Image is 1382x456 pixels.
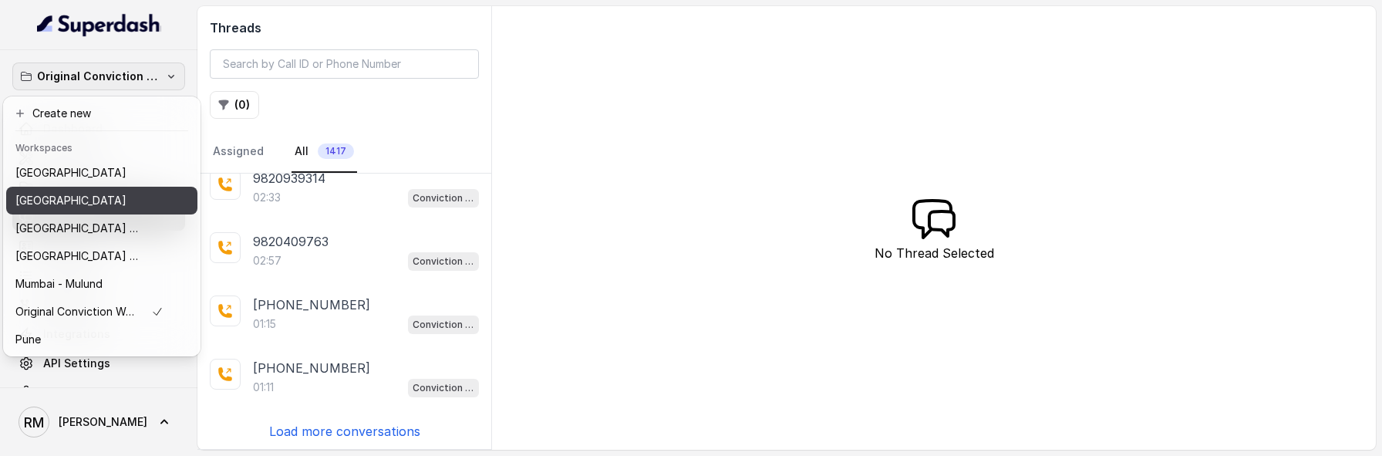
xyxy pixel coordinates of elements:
div: Original Conviction Workspace [3,96,201,356]
p: Original Conviction Workspace [37,67,160,86]
p: Pune [15,330,41,349]
p: ⁠⁠[GEOGRAPHIC_DATA] - Ijmima - [GEOGRAPHIC_DATA] [15,219,139,238]
button: Original Conviction Workspace [12,62,185,90]
p: [GEOGRAPHIC_DATA] [15,164,126,182]
p: [GEOGRAPHIC_DATA] - [GEOGRAPHIC_DATA] - [GEOGRAPHIC_DATA] [15,247,139,265]
p: Mumbai - Mulund [15,275,103,293]
header: Workspaces [6,134,197,159]
p: [GEOGRAPHIC_DATA] [15,191,126,210]
button: Create new [6,100,197,127]
p: Original Conviction Workspace [15,302,139,321]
